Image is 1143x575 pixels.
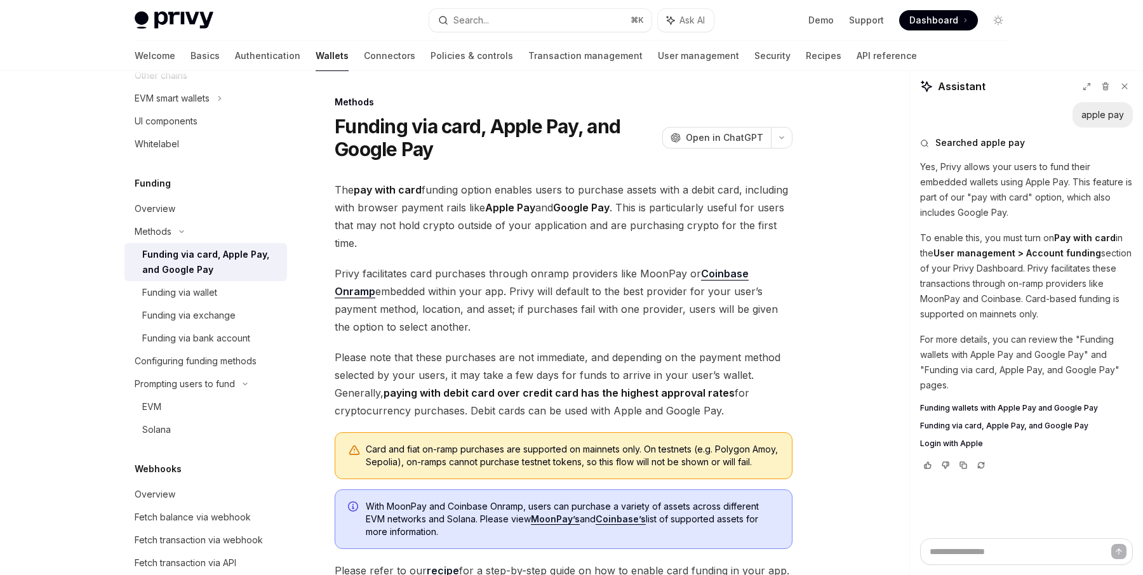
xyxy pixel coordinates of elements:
[920,439,1133,449] a: Login with Apple
[920,136,1133,149] button: Searched apple pay
[354,183,422,196] strong: pay with card
[366,500,779,538] span: With MoonPay and Coinbase Onramp, users can purchase a variety of assets across different EVM net...
[124,395,287,418] a: EVM
[754,41,791,71] a: Security
[596,513,646,525] a: Coinbase’s
[364,41,415,71] a: Connectors
[124,304,287,327] a: Funding via exchange
[124,529,287,552] a: Fetch transaction via webhook
[935,136,1025,149] span: Searched apple pay
[335,115,657,161] h1: Funding via card, Apple Pay, and Google Pay
[384,387,735,399] strong: paying with debit card over credit card has the highest approval rates
[135,11,213,29] img: light logo
[124,350,287,373] a: Configuring funding methods
[335,265,792,336] span: Privy facilitates card purchases through onramp providers like MoonPay or embedded within your ap...
[857,41,917,71] a: API reference
[920,421,1088,431] span: Funding via card, Apple Pay, and Google Pay
[124,552,287,574] a: Fetch transaction via API
[124,327,287,350] a: Funding via bank account
[124,281,287,304] a: Funding via wallet
[686,131,763,144] span: Open in ChatGPT
[920,403,1098,413] span: Funding wallets with Apple Pay and Google Pay
[920,159,1133,220] p: Yes, Privy allows your users to fund their embedded wallets using Apple Pay. This feature is part...
[553,201,610,214] strong: Google Pay
[531,513,580,525] a: MoonPay’s
[909,14,958,27] span: Dashboard
[988,10,1008,30] button: Toggle dark mode
[348,444,361,457] svg: Warning
[124,197,287,220] a: Overview
[920,230,1133,322] p: To enable this, you must turn on in the section of your Privy Dashboard. Privy facilitates these ...
[142,422,171,437] div: Solana
[142,308,236,323] div: Funding via exchange
[135,201,175,216] div: Overview
[920,439,983,449] span: Login with Apple
[135,136,179,152] div: Whitelabel
[142,247,279,277] div: Funding via card, Apple Pay, and Google Pay
[920,421,1133,431] a: Funding via card, Apple Pay, and Google Pay
[335,96,792,109] div: Methods
[142,285,217,300] div: Funding via wallet
[135,510,251,525] div: Fetch balance via webhook
[190,41,220,71] a: Basics
[1054,232,1116,243] strong: Pay with card
[124,418,287,441] a: Solana
[631,15,644,25] span: ⌘ K
[920,332,1133,393] p: For more details, you can review the "Funding wallets with Apple Pay and Google Pay" and "Funding...
[938,79,986,94] span: Assistant
[135,376,235,392] div: Prompting users to fund
[135,41,175,71] a: Welcome
[679,14,705,27] span: Ask AI
[348,501,361,514] svg: Info
[335,348,792,420] span: Please note that these purchases are not immediate, and depending on the payment method selected ...
[933,248,1101,258] strong: User management > Account funding
[135,532,263,548] div: Fetch transaction via webhook
[135,555,236,571] div: Fetch transaction via API
[658,9,714,32] button: Ask AI
[235,41,300,71] a: Authentication
[366,443,779,468] div: Card and fiat on-ramp purchases are supported on mainnets only. On testnets (e.g. Polygon Amoy, S...
[124,133,287,155] a: Whitelabel
[662,127,771,149] button: Open in ChatGPT
[135,354,257,369] div: Configuring funding methods
[335,181,792,252] span: The funding option enables users to purchase assets with a debit card, including with browser pay...
[124,110,287,133] a: UI components
[485,201,535,214] strong: Apple Pay
[1081,109,1124,121] div: apple pay
[658,41,739,71] a: User management
[135,224,171,239] div: Methods
[920,403,1133,413] a: Funding wallets with Apple Pay and Google Pay
[453,13,489,28] div: Search...
[135,487,175,502] div: Overview
[124,243,287,281] a: Funding via card, Apple Pay, and Google Pay
[1111,544,1126,559] button: Send message
[142,331,250,346] div: Funding via bank account
[135,176,171,191] h5: Funding
[808,14,834,27] a: Demo
[135,91,210,106] div: EVM smart wallets
[899,10,978,30] a: Dashboard
[806,41,841,71] a: Recipes
[124,506,287,529] a: Fetch balance via webhook
[849,14,884,27] a: Support
[316,41,349,71] a: Wallets
[135,461,182,477] h5: Webhooks
[429,9,652,32] button: Search...⌘K
[135,114,197,129] div: UI components
[431,41,513,71] a: Policies & controls
[124,483,287,506] a: Overview
[142,399,161,414] div: EVM
[528,41,643,71] a: Transaction management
